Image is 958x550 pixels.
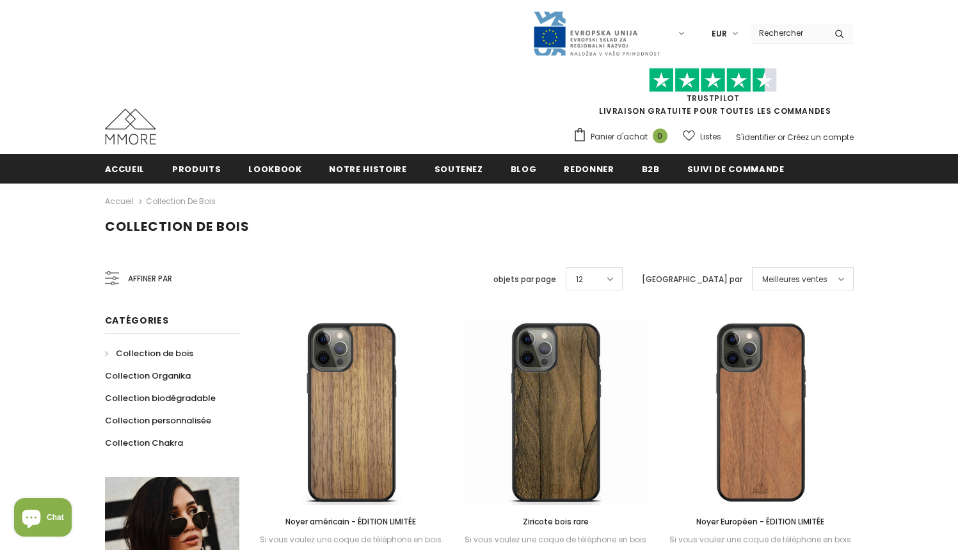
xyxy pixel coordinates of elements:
[105,109,156,145] img: Cas MMORE
[105,409,211,432] a: Collection personnalisée
[591,130,648,143] span: Panier d'achat
[128,272,172,286] span: Affiner par
[172,154,221,183] a: Produits
[736,132,776,143] a: S'identifier
[105,342,193,365] a: Collection de bois
[248,154,301,183] a: Lookbook
[435,163,483,175] span: soutenez
[712,27,727,40] span: EUR
[573,127,674,146] a: Panier d'achat 0
[248,163,301,175] span: Lookbook
[642,273,742,286] label: [GEOGRAPHIC_DATA] par
[105,370,191,382] span: Collection Organika
[687,154,785,183] a: Suivi de commande
[642,163,660,175] span: B2B
[105,414,211,427] span: Collection personnalisée
[511,163,537,175] span: Blog
[787,132,854,143] a: Créez un compte
[463,515,648,529] a: Ziricote bois rare
[105,437,183,449] span: Collection Chakra
[532,27,660,38] a: Javni Razpis
[687,163,785,175] span: Suivi de commande
[105,314,169,327] span: Catégories
[105,387,216,409] a: Collection biodégradable
[642,154,660,183] a: B2B
[105,163,145,175] span: Accueil
[10,498,76,540] inbox-online-store-chat: Shopify online store chat
[576,273,583,286] span: 12
[687,93,740,104] a: TrustPilot
[683,125,721,148] a: Listes
[511,154,537,183] a: Blog
[573,74,854,116] span: LIVRAISON GRATUITE POUR TOUTES LES COMMANDES
[116,347,193,359] span: Collection de bois
[667,515,853,529] a: Noyer Européen - ÉDITION LIMITÉE
[696,516,824,527] span: Noyer Européen - ÉDITION LIMITÉE
[259,515,444,529] a: Noyer américain - ÉDITION LIMITÉE
[564,163,614,175] span: Redonner
[105,392,216,404] span: Collection biodégradable
[146,196,216,207] a: Collection de bois
[762,273,827,286] span: Meilleures ventes
[105,154,145,183] a: Accueil
[751,24,825,42] input: Search Site
[105,432,183,454] a: Collection Chakra
[653,129,667,143] span: 0
[105,217,250,235] span: Collection de bois
[435,154,483,183] a: soutenez
[564,154,614,183] a: Redonner
[649,68,777,93] img: Faites confiance aux étoiles pilotes
[329,154,406,183] a: Notre histoire
[172,163,221,175] span: Produits
[329,163,406,175] span: Notre histoire
[105,365,191,387] a: Collection Organika
[105,194,134,209] a: Accueil
[285,516,416,527] span: Noyer américain - ÉDITION LIMITÉE
[532,10,660,57] img: Javni Razpis
[700,130,721,143] span: Listes
[778,132,785,143] span: or
[493,273,556,286] label: objets par page
[523,516,589,527] span: Ziricote bois rare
